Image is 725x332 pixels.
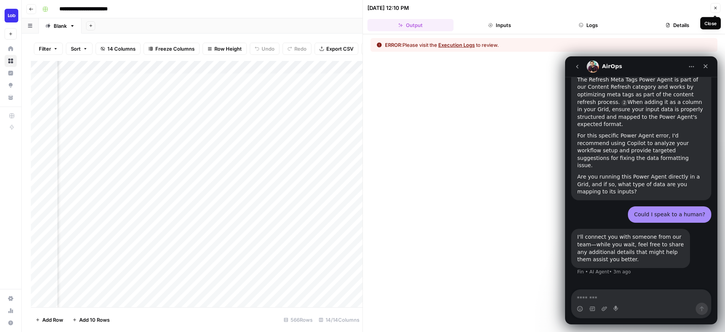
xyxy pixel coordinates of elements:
[31,314,68,326] button: Add Row
[12,117,140,139] div: Are you running this Power Agent directly in a Grid, and if so, what type of data are you mapping...
[5,43,17,55] a: Home
[294,45,307,53] span: Redo
[54,22,67,30] div: Blank
[39,18,81,34] a: Blank
[5,317,17,329] button: Help + Support
[385,41,499,49] div: Please visit the to review.
[565,56,717,324] iframe: Intercom live chat
[704,20,717,27] div: Close
[281,314,316,326] div: 566 Rows
[63,150,146,167] div: Could I speak to a human?
[5,6,17,25] button: Workspace: Lob
[250,43,279,55] button: Undo
[12,249,18,255] button: Emoji picker
[634,19,720,31] button: Details
[66,43,93,55] button: Sort
[385,42,402,48] span: ERROR:
[438,41,475,49] button: Execution Logs
[107,45,136,53] span: 14 Columns
[68,314,114,326] button: Add 10 Rows
[12,76,140,113] div: For this specific Power Agent error, I'd recommend using Copilot to analyze your workflow setup a...
[326,45,353,53] span: Export CSV
[48,249,54,255] button: Start recording
[12,177,119,207] div: I'll connect you with someone from our team—while you wait, feel free to share any additional det...
[367,19,454,31] button: Output
[367,4,409,12] div: [DATE] 12:10 PM
[56,43,62,49] a: Source reference 144479715:
[155,45,195,53] span: Freeze Columns
[42,316,63,324] span: Add Row
[39,45,51,53] span: Filter
[5,55,17,67] a: Browse
[5,305,17,317] a: Usage
[457,19,543,31] button: Inputs
[34,43,63,55] button: Filter
[71,45,81,53] span: Sort
[6,150,146,173] div: Aaron says…
[6,172,125,211] div: I'll connect you with someone from our team—while you wait, feel free to share any additional det...
[36,249,42,255] button: Upload attachment
[6,172,146,228] div: Fin says…
[5,9,18,22] img: Lob Logo
[283,43,311,55] button: Redo
[262,45,275,53] span: Undo
[79,316,110,324] span: Add 10 Rows
[24,249,30,255] button: Gif picker
[546,19,632,31] button: Logs
[5,67,17,79] a: Insights
[315,43,358,55] button: Export CSV
[5,79,17,91] a: Opportunities
[6,233,146,246] textarea: Message…
[69,155,140,162] div: Could I speak to a human?
[12,20,140,72] div: The Refresh Meta Tags Power Agent is part of our Content Refresh category and works by optimizing...
[5,292,17,305] a: Settings
[96,43,141,55] button: 14 Columns
[131,246,143,259] button: Send a message…
[203,43,247,55] button: Row Height
[12,213,66,218] div: Fin • AI Agent • 3m ago
[316,314,362,326] div: 14/14 Columns
[214,45,242,53] span: Row Height
[5,91,17,104] a: Your Data
[144,43,200,55] button: Freeze Columns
